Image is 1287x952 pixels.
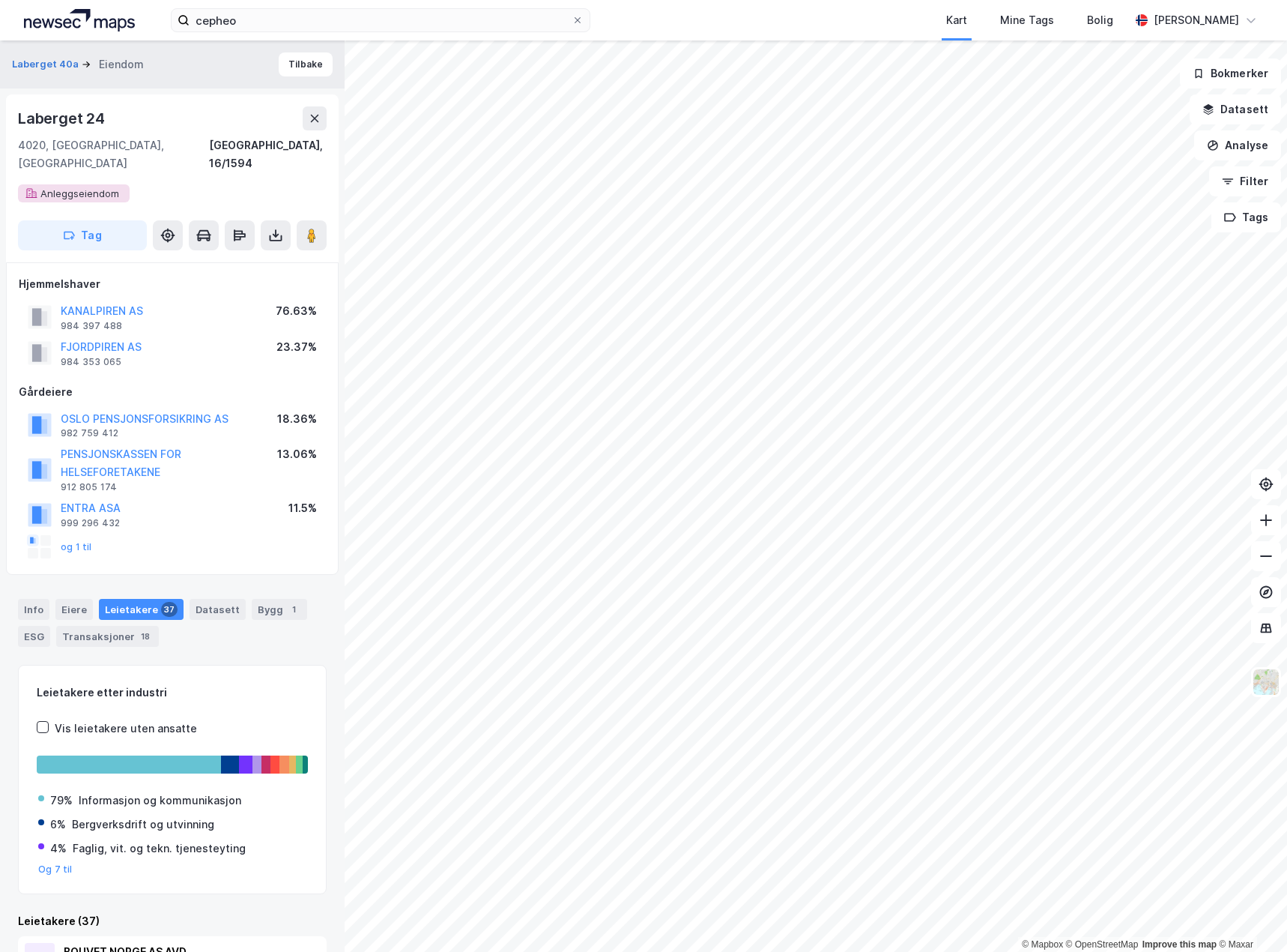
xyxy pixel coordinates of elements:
div: Leietakere [99,599,184,620]
div: Mine Tags [1000,11,1054,29]
div: [GEOGRAPHIC_DATA], 16/1594 [209,136,327,172]
button: Bokmerker [1180,58,1281,88]
div: Kart [946,11,967,29]
div: Eiere [55,599,93,620]
div: Leietakere etter industri [37,684,308,702]
div: 1 [286,602,301,617]
div: 984 353 065 [61,356,121,368]
div: 18 [138,629,153,644]
div: 37 [161,602,178,617]
div: Hjemmelshaver [19,275,326,293]
div: 984 397 488 [61,320,122,332]
div: 13.06% [277,445,317,463]
iframe: Chat Widget [1212,880,1287,952]
div: 4020, [GEOGRAPHIC_DATA], [GEOGRAPHIC_DATA] [18,136,209,172]
div: 982 759 412 [61,427,118,439]
div: Laberget 24 [18,106,108,130]
div: Vis leietakere uten ansatte [55,720,197,738]
button: Filter [1209,166,1281,196]
button: Tilbake [279,52,333,76]
div: 76.63% [276,302,317,320]
div: 23.37% [276,338,317,356]
div: Eiendom [99,55,144,73]
a: Mapbox [1022,939,1063,950]
button: Analyse [1194,130,1281,160]
div: Informasjon og kommunikasjon [79,792,241,810]
div: Info [18,599,49,620]
button: Og 7 til [38,864,73,876]
div: 18.36% [277,410,317,428]
div: Bergverksdrift og utvinning [72,816,214,834]
div: ESG [18,626,50,647]
div: 4% [50,840,67,858]
a: Improve this map [1142,939,1217,950]
div: 79% [50,792,73,810]
button: Datasett [1190,94,1281,124]
div: 999 296 432 [61,517,120,529]
div: Datasett [190,599,246,620]
div: Leietakere (37) [18,912,327,930]
div: 6% [50,816,66,834]
div: Transaksjoner [56,626,159,647]
div: Bolig [1087,11,1113,29]
button: Tags [1211,202,1281,232]
input: Søk på adresse, matrikkel, gårdeiere, leietakere eller personer [190,9,572,31]
div: [PERSON_NAME] [1154,11,1239,29]
div: Kontrollprogram for chat [1212,880,1287,952]
div: 912 805 174 [61,481,117,493]
img: Z [1252,668,1280,696]
div: Gårdeiere [19,383,326,401]
button: Tag [18,220,147,250]
a: OpenStreetMap [1066,939,1139,950]
button: Laberget 40a [12,57,82,72]
div: 11.5% [288,499,317,517]
div: Bygg [252,599,307,620]
div: Faglig, vit. og tekn. tjenesteyting [73,840,246,858]
img: logo.a4113a55bc3d86da70a041830d287a7e.svg [24,9,135,31]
